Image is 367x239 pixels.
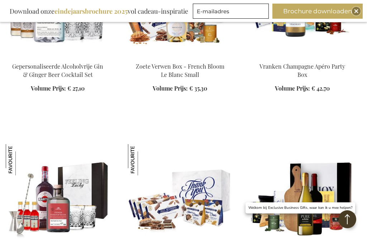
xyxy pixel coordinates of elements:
form: marketing offers and promotions [193,4,271,21]
img: De Ultieme Gepersonaliseerde Negroni Cocktail Set [6,144,37,175]
input: E-mailadres [193,4,269,19]
span: € 27,10 [67,84,85,92]
div: Download onze vol cadeau-inspiratie [6,4,191,19]
img: Close [354,9,358,13]
a: Volume Prijs: € 27,10 [31,84,85,93]
a: Sweet Treats Box - French Bloom Le Blanc Small Zoete Verwen Box - French Bloom Le Blanc Small [128,53,232,60]
b: eindejaarsbrochure 2025 [54,7,128,15]
span: Volume Prijs: [153,84,188,92]
a: Volume Prijs: € 35,30 [153,84,207,93]
span: Volume Prijs: [275,84,310,92]
span: Volume Prijs: [31,84,66,92]
button: Brochure downloaden [272,4,363,19]
span: € 35,30 [189,84,207,92]
a: Vranken Champagne Apéro Party Box [259,63,345,78]
a: Volume Prijs: € 42,70 [275,84,330,93]
a: Zoete Verwen Box - French Bloom Le Blanc Small [136,63,224,78]
a: Personalised Non-alcoholc Gin & Ginger Beer Set Gepersonaliseerde Alcoholvrije Gin & Ginger Beer ... [6,53,110,60]
a: Vranken Champagne Apéro Party Box Vranken Champagne Apéro Party Box [251,53,354,60]
span: € 42,70 [311,84,330,92]
img: Jules Destrooper XL Office Sharing Box [128,144,159,175]
a: Gepersonaliseerde Alcoholvrije Gin & Ginger Beer Cocktail Set [12,63,103,78]
div: Close [352,7,361,15]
